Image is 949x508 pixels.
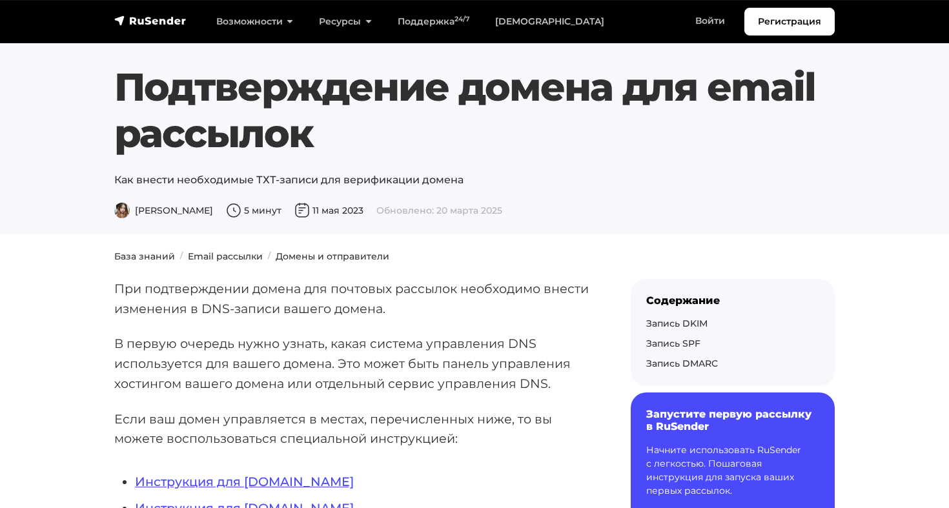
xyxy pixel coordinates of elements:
a: Регистрация [744,8,835,36]
a: [DEMOGRAPHIC_DATA] [482,8,617,35]
img: Дата публикации [294,203,310,218]
h6: Запустите первую рассылку в RuSender [646,408,819,432]
nav: breadcrumb [107,250,842,263]
a: Инструкция для [DOMAIN_NAME] [135,474,354,489]
sup: 24/7 [454,15,469,23]
div: Содержание [646,294,819,307]
a: Запись SPF [646,338,700,349]
a: Возможности [203,8,306,35]
span: 5 минут [226,205,281,216]
p: Как внести необходимые ТХТ-записи для верификации домена [114,172,835,188]
a: Запись DMARC [646,358,718,369]
img: RuSender [114,14,187,27]
span: Обновлено: 20 марта 2025 [376,205,502,216]
a: Email рассылки [188,250,263,262]
a: Войти [682,8,738,34]
span: [PERSON_NAME] [114,205,213,216]
p: При подтверждении домена для почтовых рассылок необходимо внести изменения в DNS-записи вашего до... [114,279,589,318]
span: 11 мая 2023 [294,205,363,216]
a: База знаний [114,250,175,262]
a: Запись DKIM [646,318,708,329]
a: Поддержка24/7 [385,8,482,35]
a: Домены и отправители [276,250,389,262]
p: Если ваш домен управляется в местах, перечисленных ниже, то вы можете воспользоваться специальной... [114,409,589,449]
p: Начните использовать RuSender с легкостью. Пошаговая инструкция для запуска ваших первых рассылок. [646,443,819,498]
img: Время чтения [226,203,241,218]
p: В первую очередь нужно узнать, какая система управления DNS используется для вашего домена. Это м... [114,334,589,393]
a: Ресурсы [306,8,384,35]
h1: Подтверждение домена для email рассылок [114,64,835,157]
